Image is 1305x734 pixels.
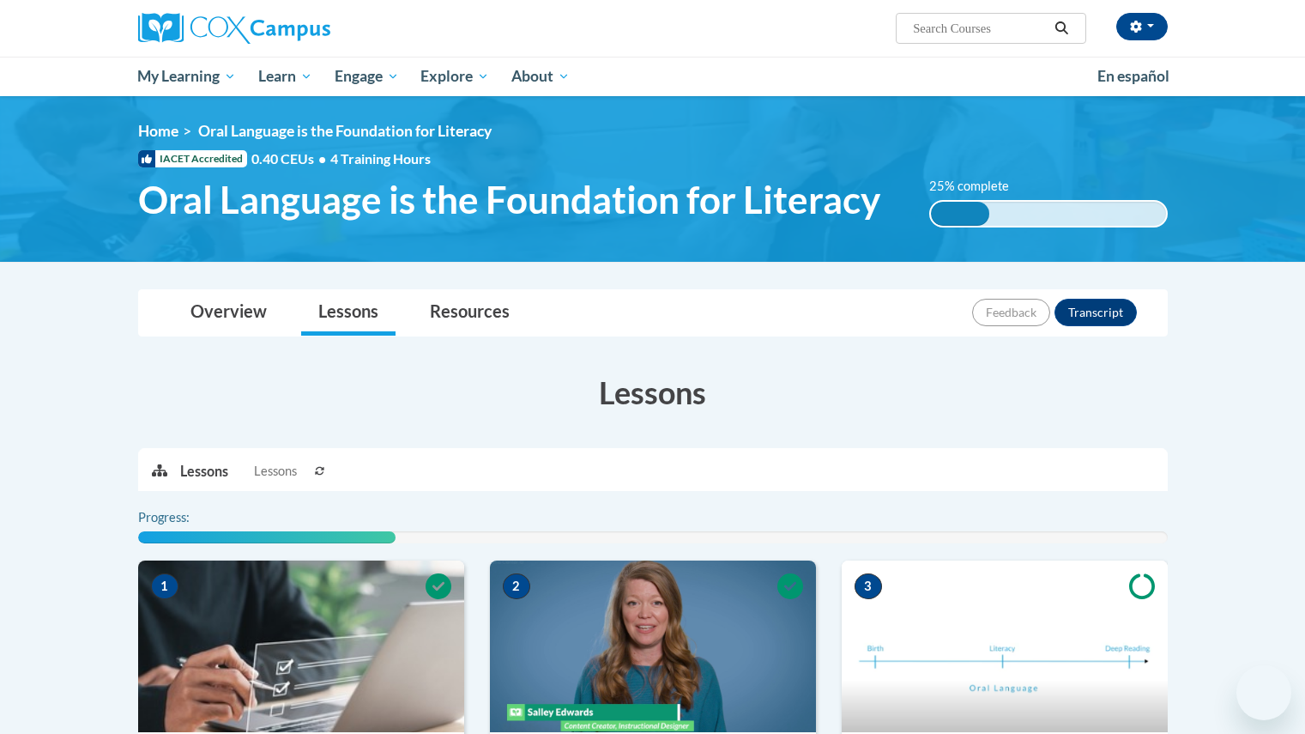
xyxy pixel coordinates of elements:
[318,150,326,167] span: •
[301,290,396,336] a: Lessons
[127,57,248,96] a: My Learning
[138,13,464,44] a: Cox Campus
[1097,67,1169,85] span: En español
[929,177,1028,196] label: 25% complete
[413,290,527,336] a: Resources
[251,149,330,168] span: 0.40 CEUs
[409,57,500,96] a: Explore
[1116,13,1168,40] button: Account Settings
[335,66,399,87] span: Engage
[855,573,882,599] span: 3
[330,150,431,167] span: 4 Training Hours
[138,561,464,732] img: Course Image
[138,122,178,140] a: Home
[138,508,237,527] label: Progress:
[137,66,236,87] span: My Learning
[1054,299,1137,326] button: Transcript
[138,150,247,167] span: IACET Accredited
[931,202,989,226] div: 25% complete
[258,66,312,87] span: Learn
[503,573,530,599] span: 2
[1236,665,1291,720] iframe: Button to launch messaging window
[1086,58,1181,94] a: En español
[254,462,297,481] span: Lessons
[198,122,492,140] span: Oral Language is the Foundation for Literacy
[511,66,570,87] span: About
[138,371,1168,414] h3: Lessons
[151,573,178,599] span: 1
[180,462,228,481] p: Lessons
[490,561,816,732] img: Course Image
[972,299,1050,326] button: Feedback
[911,18,1048,39] input: Search Courses
[138,177,880,222] span: Oral Language is the Foundation for Literacy
[1048,18,1074,39] button: Search
[247,57,323,96] a: Learn
[420,66,489,87] span: Explore
[842,561,1168,732] img: Course Image
[173,290,284,336] a: Overview
[112,57,1193,96] div: Main menu
[323,57,410,96] a: Engage
[138,13,330,44] img: Cox Campus
[500,57,581,96] a: About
